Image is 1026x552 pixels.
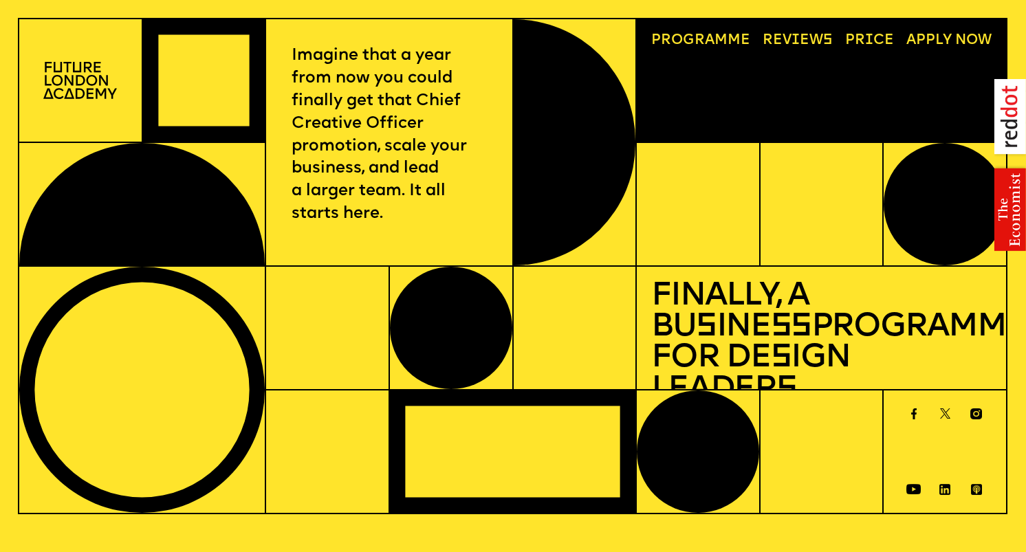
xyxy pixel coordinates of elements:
a: Reviews [756,26,840,54]
p: Imagine that a year from now you could finally get that Chief Creative Officer promotion, scale y... [292,45,486,225]
span: a [705,34,714,47]
a: Price [838,26,902,54]
a: Apply now [899,26,999,54]
span: s [776,373,797,406]
span: ss [771,311,811,344]
a: Programme [644,26,758,54]
span: A [906,34,916,47]
span: s [696,311,717,344]
h1: Finally, a Bu ine Programme for De ign Leader [651,281,992,406]
span: s [771,342,792,375]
